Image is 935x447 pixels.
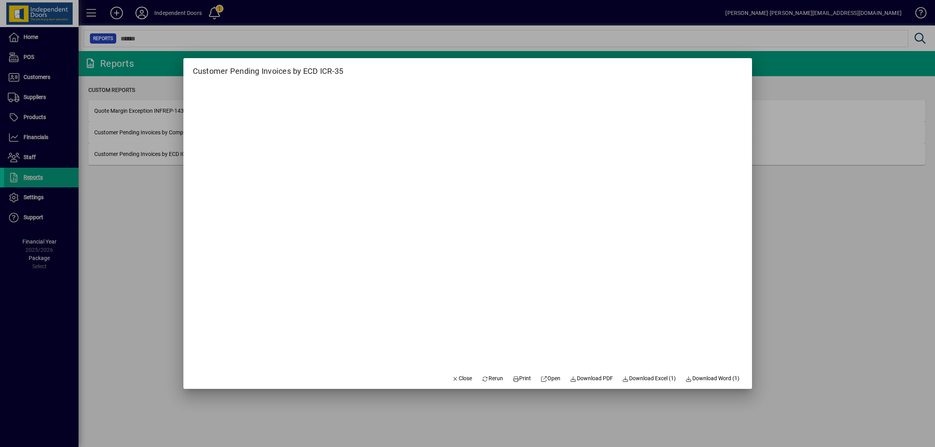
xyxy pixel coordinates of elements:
[452,374,472,383] span: Close
[481,374,503,383] span: Rerun
[509,372,534,386] button: Print
[567,372,616,386] a: Download PDF
[685,374,739,383] span: Download Word (1)
[183,58,353,77] h2: Customer Pending Invoices by ECD ICR-35
[619,372,679,386] button: Download Excel (1)
[622,374,676,383] span: Download Excel (1)
[512,374,531,383] span: Print
[449,372,476,386] button: Close
[538,372,564,386] a: Open
[570,374,613,383] span: Download PDF
[682,372,743,386] button: Download Word (1)
[541,374,561,383] span: Open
